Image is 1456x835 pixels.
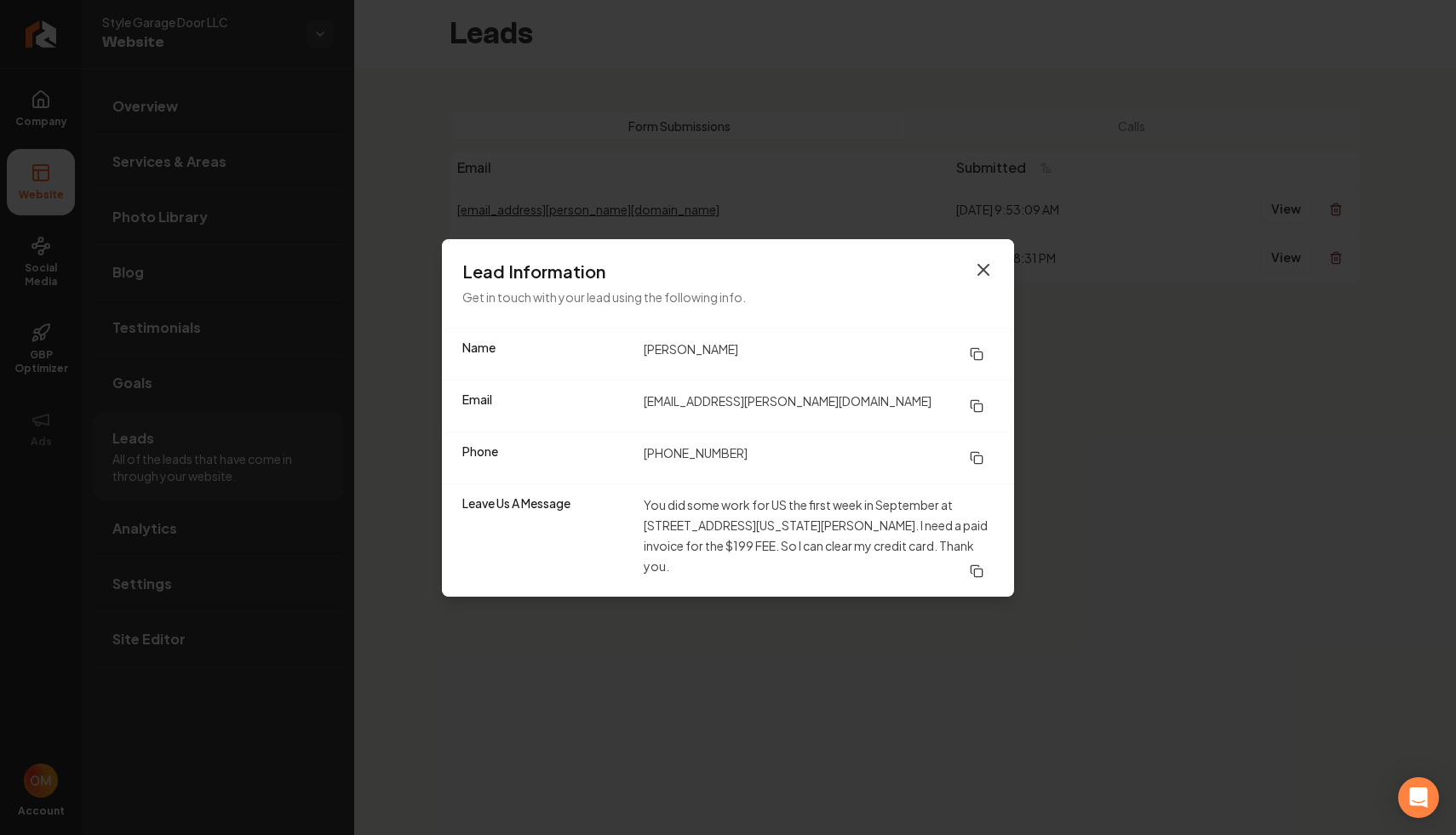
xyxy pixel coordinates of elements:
[644,391,994,421] dd: [EMAIL_ADDRESS][PERSON_NAME][DOMAIN_NAME]
[462,443,630,473] dt: Phone
[462,287,994,307] p: Get in touch with your lead using the following info.
[462,260,994,283] h3: Lead Information
[644,443,994,473] dd: [PHONE_NUMBER]
[462,339,630,369] dt: Name
[462,495,630,586] dt: Leave Us A Message
[462,391,630,421] dt: Email
[644,495,994,586] dd: You did some work for US the first week in September at [STREET_ADDRESS][US_STATE][PERSON_NAME]. ...
[644,339,994,369] dd: [PERSON_NAME]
